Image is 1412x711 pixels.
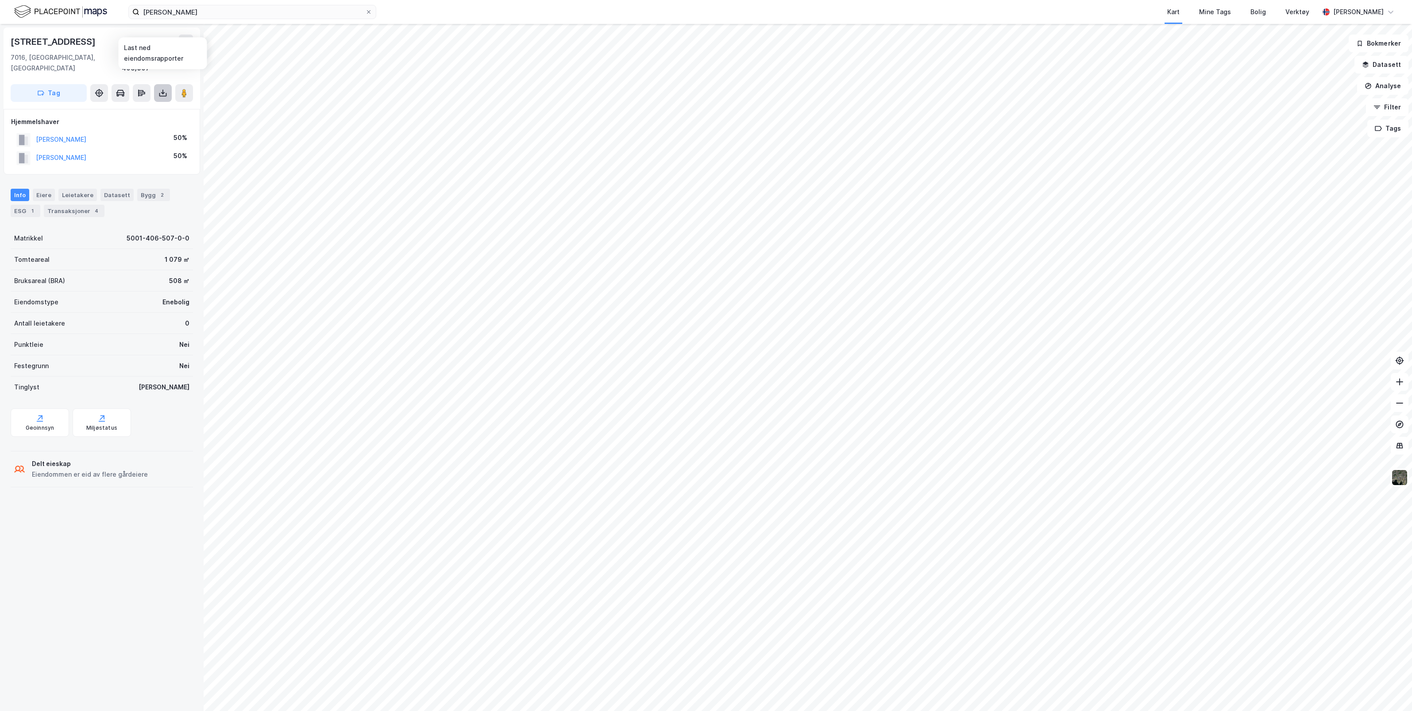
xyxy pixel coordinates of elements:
[14,276,65,286] div: Bruksareal (BRA)
[26,424,54,431] div: Geoinnsyn
[185,318,189,329] div: 0
[127,233,189,244] div: 5001-406-507-0-0
[14,254,50,265] div: Tomteareal
[11,52,122,74] div: 7016, [GEOGRAPHIC_DATA], [GEOGRAPHIC_DATA]
[137,189,170,201] div: Bygg
[14,339,43,350] div: Punktleie
[14,297,58,307] div: Eiendomstype
[11,189,29,201] div: Info
[14,4,107,19] img: logo.f888ab2527a4732fd821a326f86c7f29.svg
[11,205,40,217] div: ESG
[1368,668,1412,711] iframe: Chat Widget
[44,205,104,217] div: Transaksjoner
[1354,56,1408,74] button: Datasett
[1167,7,1180,17] div: Kart
[165,254,189,265] div: 1 079 ㎡
[14,233,43,244] div: Matrikkel
[1349,35,1408,52] button: Bokmerker
[179,361,189,371] div: Nei
[1199,7,1231,17] div: Mine Tags
[14,382,39,392] div: Tinglyst
[1366,98,1408,116] button: Filter
[179,339,189,350] div: Nei
[1285,7,1309,17] div: Verktøy
[1357,77,1408,95] button: Analyse
[1391,469,1408,486] img: 9k=
[1367,120,1408,137] button: Tags
[158,190,166,199] div: 2
[14,318,65,329] div: Antall leietakere
[1333,7,1384,17] div: [PERSON_NAME]
[33,189,55,201] div: Eiere
[32,458,148,469] div: Delt eieskap
[32,469,148,480] div: Eiendommen er eid av flere gårdeiere
[139,5,365,19] input: Søk på adresse, matrikkel, gårdeiere, leietakere eller personer
[14,361,49,371] div: Festegrunn
[11,117,193,127] div: Hjemmelshaver
[162,297,189,307] div: Enebolig
[122,52,193,74] div: [GEOGRAPHIC_DATA], 406/507
[11,35,97,49] div: [STREET_ADDRESS]
[174,151,187,161] div: 50%
[139,382,189,392] div: [PERSON_NAME]
[58,189,97,201] div: Leietakere
[11,84,87,102] button: Tag
[28,206,37,215] div: 1
[92,206,101,215] div: 4
[169,276,189,286] div: 508 ㎡
[1250,7,1266,17] div: Bolig
[100,189,134,201] div: Datasett
[174,132,187,143] div: 50%
[86,424,117,431] div: Miljøstatus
